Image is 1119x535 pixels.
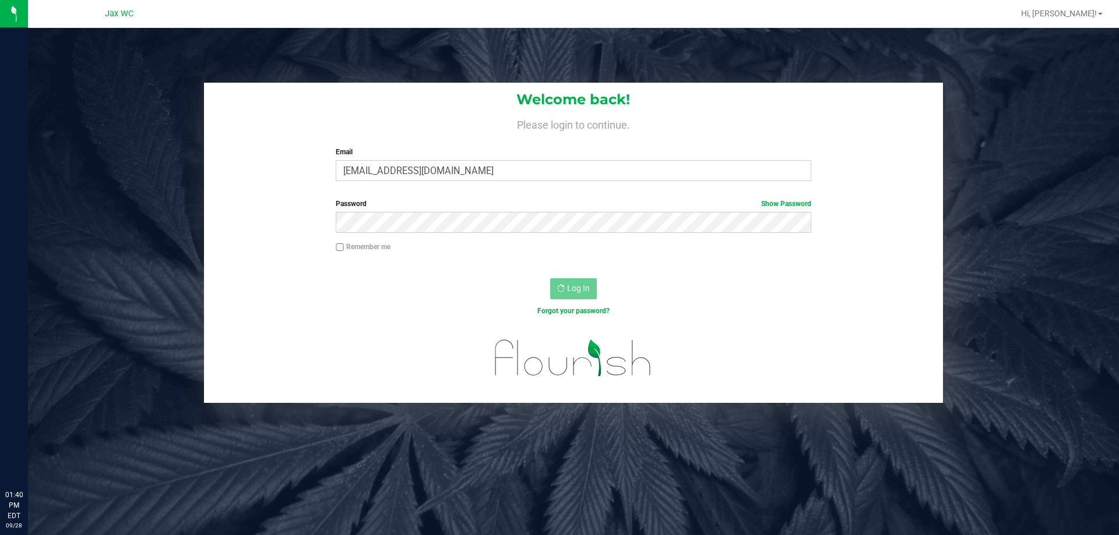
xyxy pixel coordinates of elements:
[537,307,610,315] a: Forgot your password?
[204,116,943,130] h4: Please login to continue.
[481,328,666,388] img: flourish_logo.svg
[5,521,23,530] p: 09/28
[336,243,344,251] input: Remember me
[336,200,367,208] span: Password
[204,92,943,107] h1: Welcome back!
[567,284,590,293] span: Log In
[1021,9,1097,18] span: Hi, [PERSON_NAME]!
[550,278,597,299] button: Log In
[336,242,390,252] label: Remember me
[105,9,133,19] span: Jax WC
[761,200,811,208] a: Show Password
[5,490,23,521] p: 01:40 PM EDT
[336,147,811,157] label: Email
